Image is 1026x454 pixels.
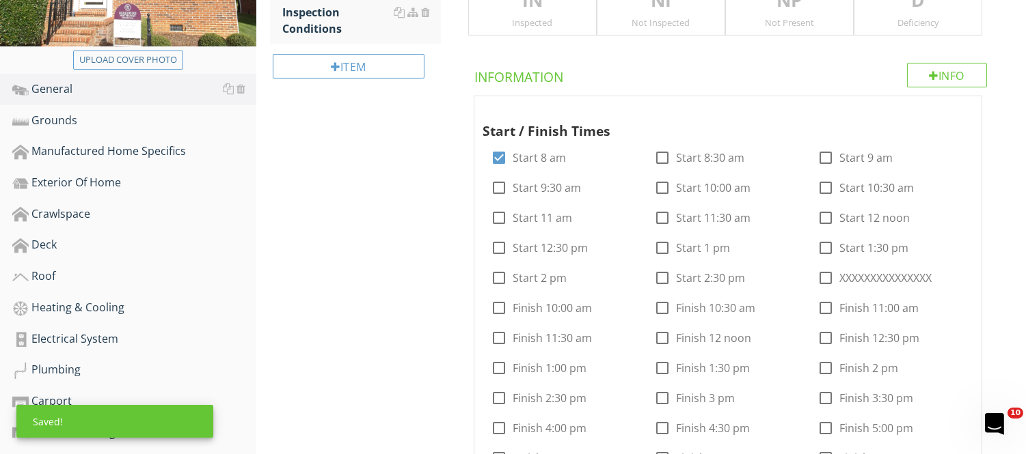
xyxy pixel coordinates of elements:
label: Finish 4:00 pm [513,421,586,435]
label: Finish 3 pm [676,391,735,405]
label: Finish 11:00 am [840,301,919,315]
div: Plumbing [12,361,256,379]
label: Start 8 am [513,151,566,165]
label: Start 1:30 pm [840,241,909,255]
div: Detached Garage [12,424,256,442]
button: Upload cover photo [73,51,183,70]
label: Start 12:30 pm [513,241,588,255]
label: Start 11:30 am [676,211,751,225]
label: Finish 10:00 am [513,301,592,315]
label: Finish 5:00 pm [840,421,914,435]
div: Saved! [16,405,213,438]
div: Not Present [726,17,853,28]
label: XXXXXXXXXXXXXXX [840,271,932,285]
div: Inspection Conditions [282,4,440,37]
div: Manufactured Home Specifics [12,143,256,160]
h4: Information [474,63,987,86]
div: Not Inspected [597,17,725,28]
div: Heating & Cooling [12,299,256,317]
label: Start 2:30 pm [676,271,745,285]
label: Start 9:30 am [513,181,581,195]
label: Start 8:30 am [676,151,744,165]
div: Deficiency [854,17,982,28]
div: Start / Finish Times [483,102,949,141]
label: Finish 1:30 pm [676,361,750,375]
div: Electrical System [12,330,256,348]
div: Carport [12,393,256,410]
div: Item [273,54,424,79]
label: Finish 3:30 pm [840,391,914,405]
label: Start 10:00 am [676,181,751,195]
div: Intercom messenger [5,5,27,44]
label: Finish 12 noon [676,331,751,345]
iframe: Intercom live chat [980,408,1012,440]
label: Start 10:30 am [840,181,915,195]
div: Deck [12,236,256,254]
label: Start 12 noon [840,211,910,225]
div: Crawlspace [12,205,256,223]
label: Finish 2 pm [840,361,899,375]
div: Roof [12,268,256,285]
label: Finish 2:30 pm [513,391,586,405]
div: Intercom [5,5,27,44]
div: Upload cover photo [79,53,177,67]
div: Grounds [12,112,256,130]
label: Start 2 pm [513,271,567,285]
label: Finish 4:30 pm [676,421,750,435]
span: 10 [1008,408,1023,418]
div: General [12,81,256,98]
label: Finish 11:30 am [513,331,592,345]
div: Exterior Of Home [12,174,256,192]
label: Finish 10:30 am [676,301,755,315]
label: Start 9 am [840,151,893,165]
label: Start 1 pm [676,241,730,255]
div: Open Intercom Messenger [5,5,27,44]
label: Finish 12:30 pm [840,331,920,345]
div: Inspected [469,17,596,28]
label: Start 11 am [513,211,572,225]
label: Finish 1:00 pm [513,361,586,375]
div: Info [907,63,988,87]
